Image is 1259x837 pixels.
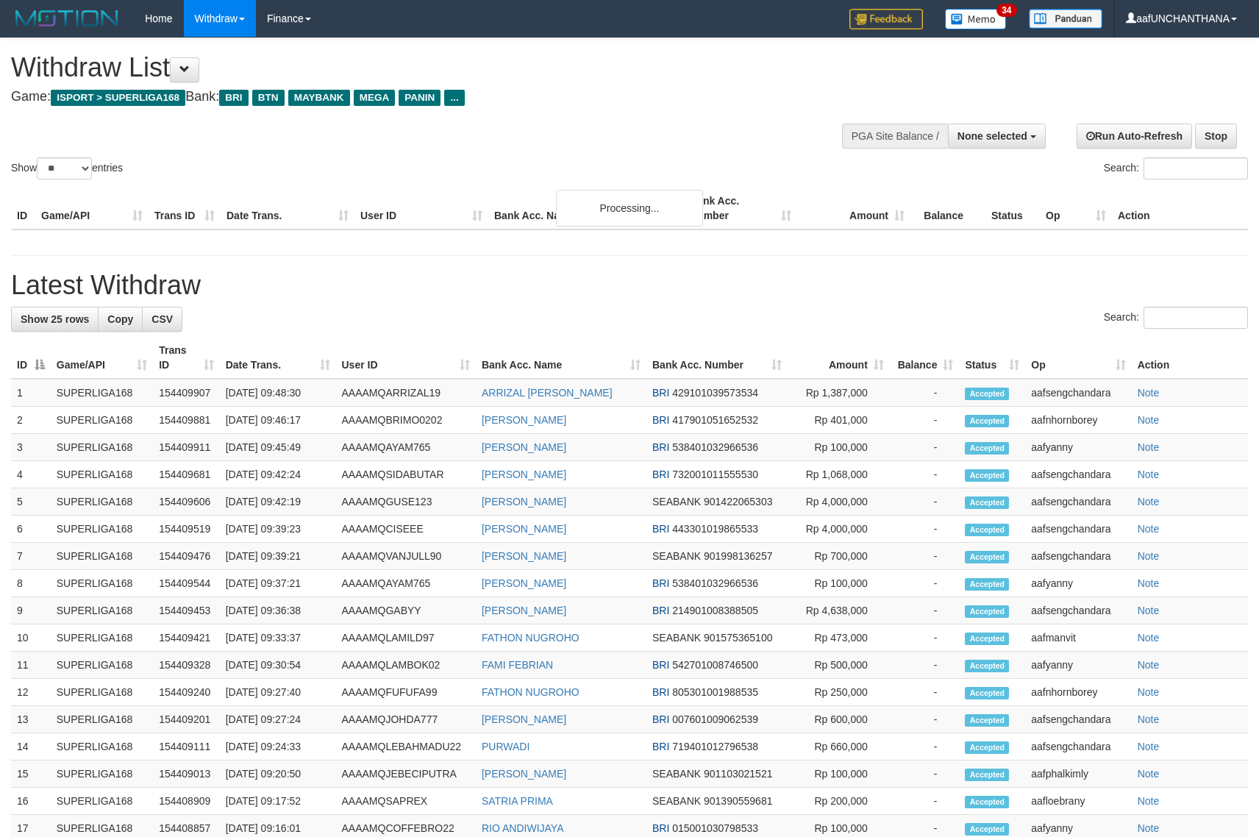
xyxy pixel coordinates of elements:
td: AAAAMQJEBECIPUTRA [336,761,476,788]
h4: Game: Bank: [11,90,824,104]
span: Accepted [965,442,1009,455]
td: - [890,434,960,461]
td: SUPERLIGA168 [51,597,153,624]
td: 12 [11,679,51,706]
span: Copy 901422065303 to clipboard [704,496,772,507]
th: Amount [797,188,910,229]
td: aafsengchandara [1025,733,1131,761]
span: Accepted [965,469,1009,482]
th: Status: activate to sort column ascending [959,337,1025,379]
td: AAAAMQAYAM765 [336,570,476,597]
td: - [890,788,960,815]
span: Accepted [965,741,1009,754]
span: Accepted [965,714,1009,727]
a: Note [1138,441,1160,453]
span: ... [444,90,464,106]
td: [DATE] 09:27:40 [220,679,336,706]
th: Op: activate to sort column ascending [1025,337,1131,379]
label: Show entries [11,157,123,179]
td: aafyanny [1025,652,1131,679]
th: Bank Acc. Name [488,188,684,229]
a: Show 25 rows [11,307,99,332]
img: panduan.png [1029,9,1102,29]
a: Stop [1195,124,1237,149]
td: 154409328 [153,652,219,679]
th: Trans ID [149,188,221,229]
td: Rp 1,068,000 [788,461,890,488]
td: SUPERLIGA168 [51,461,153,488]
td: AAAAMQLEBAHMADU22 [336,733,476,761]
td: [DATE] 09:39:23 [220,516,336,543]
span: BRI [219,90,248,106]
span: Copy 901998136257 to clipboard [704,550,772,562]
span: Copy 538401032966536 to clipboard [672,577,758,589]
span: Copy 901103021521 to clipboard [704,768,772,780]
td: SUPERLIGA168 [51,543,153,570]
span: Copy 015001030798533 to clipboard [672,822,758,834]
a: ARRIZAL [PERSON_NAME] [482,387,613,399]
span: ISPORT > SUPERLIGA168 [51,90,185,106]
td: AAAAMQJOHDA777 [336,706,476,733]
td: Rp 4,638,000 [788,597,890,624]
a: [PERSON_NAME] [482,523,566,535]
a: PURWADI [482,741,529,752]
td: [DATE] 09:20:50 [220,761,336,788]
span: BTN [252,90,285,106]
a: [PERSON_NAME] [482,605,566,616]
span: Copy 805301001988535 to clipboard [672,686,758,698]
td: SUPERLIGA168 [51,706,153,733]
a: Note [1138,795,1160,807]
td: aafmanvit [1025,624,1131,652]
span: Copy 542701008746500 to clipboard [672,659,758,671]
td: - [890,652,960,679]
td: 154409911 [153,434,219,461]
a: Note [1138,496,1160,507]
span: Copy 007601009062539 to clipboard [672,713,758,725]
td: 154409240 [153,679,219,706]
td: - [890,733,960,761]
span: SEABANK [652,496,701,507]
a: FAMI FEBRIAN [482,659,553,671]
span: BRI [652,441,669,453]
td: SUPERLIGA168 [51,624,153,652]
span: SEABANK [652,795,701,807]
td: Rp 4,000,000 [788,488,890,516]
td: aafphalkimly [1025,761,1131,788]
span: PANIN [399,90,441,106]
td: Rp 660,000 [788,733,890,761]
th: Bank Acc. Number [684,188,797,229]
select: Showentries [37,157,92,179]
a: [PERSON_NAME] [482,550,566,562]
span: BRI [652,577,669,589]
td: SUPERLIGA168 [51,761,153,788]
td: 154409421 [153,624,219,652]
td: aafsengchandara [1025,516,1131,543]
td: [DATE] 09:33:37 [220,624,336,652]
td: - [890,516,960,543]
label: Search: [1104,307,1248,329]
td: 154409111 [153,733,219,761]
a: [PERSON_NAME] [482,441,566,453]
td: [DATE] 09:45:49 [220,434,336,461]
span: Copy 214901008388505 to clipboard [672,605,758,616]
td: SUPERLIGA168 [51,488,153,516]
td: 9 [11,597,51,624]
span: Copy 417901051652532 to clipboard [672,414,758,426]
td: 16 [11,788,51,815]
a: [PERSON_NAME] [482,768,566,780]
img: Button%20Memo.svg [945,9,1007,29]
td: AAAAMQSIDABUTAR [336,461,476,488]
td: 6 [11,516,51,543]
input: Search: [1144,307,1248,329]
td: 154409013 [153,761,219,788]
td: SUPERLIGA168 [51,407,153,434]
td: SUPERLIGA168 [51,679,153,706]
td: AAAAMQARRIZAL19 [336,379,476,407]
td: Rp 401,000 [788,407,890,434]
td: AAAAMQFUFUFA99 [336,679,476,706]
td: - [890,488,960,516]
span: SEABANK [652,768,701,780]
td: aafsengchandara [1025,379,1131,407]
td: AAAAMQSAPREX [336,788,476,815]
td: 8 [11,570,51,597]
